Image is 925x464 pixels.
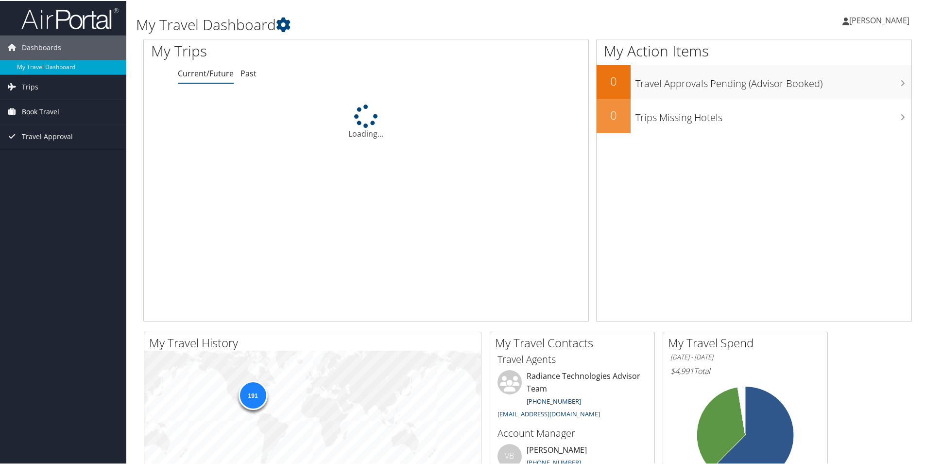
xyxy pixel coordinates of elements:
h1: My Action Items [597,40,911,60]
h6: Total [670,365,820,375]
h2: My Travel Spend [668,334,827,350]
h6: [DATE] - [DATE] [670,352,820,361]
a: 0Travel Approvals Pending (Advisor Booked) [597,64,911,98]
div: Loading... [144,104,588,139]
h3: Travel Approvals Pending (Advisor Booked) [635,71,911,89]
a: Current/Future [178,67,234,78]
h1: My Travel Dashboard [136,14,658,34]
h3: Travel Agents [497,352,647,365]
a: [PERSON_NAME] [842,5,919,34]
div: 191 [238,380,267,409]
a: [EMAIL_ADDRESS][DOMAIN_NAME] [497,409,600,417]
h2: 0 [597,106,631,123]
h1: My Trips [151,40,396,60]
span: Travel Approval [22,124,73,148]
img: airportal-logo.png [21,6,119,29]
a: [PHONE_NUMBER] [527,396,581,405]
li: Radiance Technologies Advisor Team [493,369,652,421]
span: Book Travel [22,99,59,123]
span: [PERSON_NAME] [849,14,909,25]
h2: 0 [597,72,631,89]
h2: My Travel Contacts [495,334,654,350]
span: Dashboards [22,35,61,59]
h3: Trips Missing Hotels [635,105,911,124]
a: Past [240,67,257,78]
a: 0Trips Missing Hotels [597,98,911,132]
h2: My Travel History [149,334,481,350]
h3: Account Manager [497,426,647,439]
span: $4,991 [670,365,694,375]
span: Trips [22,74,38,98]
